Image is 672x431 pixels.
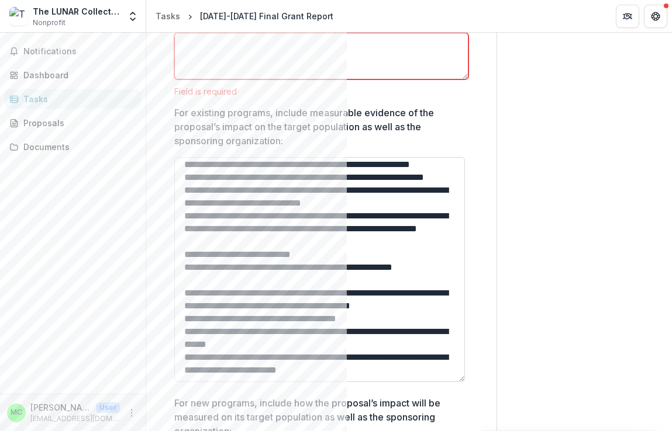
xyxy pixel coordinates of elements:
[616,5,639,28] button: Partners
[151,8,185,25] a: Tasks
[644,5,667,28] button: Get Help
[5,137,141,157] a: Documents
[174,106,461,148] p: For existing programs, include measurable evidence of the proposal’s impact on the target populat...
[23,47,136,57] span: Notifications
[30,413,120,424] p: [EMAIL_ADDRESS][DOMAIN_NAME]
[125,406,139,420] button: More
[23,141,132,153] div: Documents
[30,401,91,413] p: [PERSON_NAME]
[200,10,333,22] div: [DATE]-[DATE] Final Grant Report
[9,7,28,26] img: The LUNAR Collective
[125,5,141,28] button: Open entity switcher
[11,409,22,416] div: Maryam Chishti
[156,10,180,22] div: Tasks
[5,65,141,85] a: Dashboard
[174,86,468,96] div: Field is required
[5,89,141,109] a: Tasks
[33,5,120,18] div: The LUNAR Collective
[23,93,132,105] div: Tasks
[96,402,120,413] p: User
[23,117,132,129] div: Proposals
[5,113,141,133] a: Proposals
[23,69,132,81] div: Dashboard
[151,8,338,25] nav: breadcrumb
[5,42,141,61] button: Notifications
[33,18,66,28] span: Nonprofit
